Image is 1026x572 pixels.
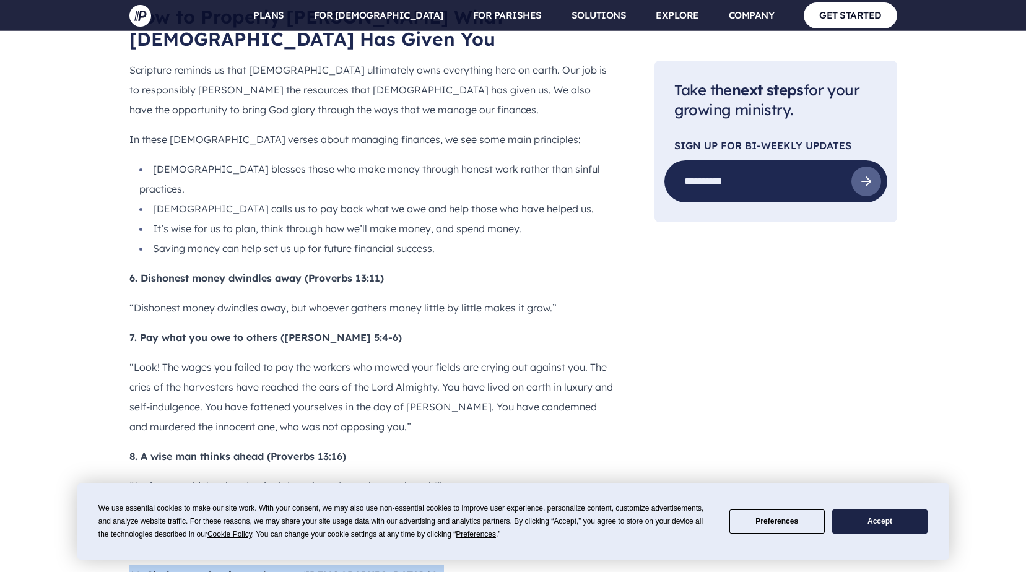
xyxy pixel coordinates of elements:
span: Take the for your growing ministry. [674,80,859,119]
b: 7. Pay what you owe to others ([PERSON_NAME] 5:4-6) [129,331,402,344]
li: Saving money can help set us up for future financial success. [139,238,615,258]
a: GET STARTED [804,2,897,28]
span: Cookie Policy [207,530,252,539]
p: SIGN UP FOR Bi-Weekly Updates [674,141,877,151]
p: Scripture reminds us that [DEMOGRAPHIC_DATA] ultimately owns everything here on earth. Our job is... [129,60,615,119]
p: “A wise man thinks ahead; a fool doesn’t, and even brags about it!” [129,476,615,496]
div: We use essential cookies to make our site work. With your consent, we may also use non-essential ... [98,502,715,541]
p: “Dishonest money dwindles away, but whoever gathers money little by little makes it grow.” [129,298,615,318]
li: It’s wise for us to plan, think through how we’ll make money, and spend money. [139,219,615,238]
b: 8. A wise man thinks ahead (Proverbs 13:16) [129,450,346,462]
div: Cookie Consent Prompt [77,483,949,560]
span: next steps [732,80,804,99]
button: Preferences [729,509,825,534]
button: Accept [832,509,928,534]
li: [DEMOGRAPHIC_DATA] blesses those who make money through honest work rather than sinful practices. [139,159,615,199]
b: 6. Dishonest money dwindles away (Proverbs 13:11) [129,272,384,284]
p: In these [DEMOGRAPHIC_DATA] verses about managing finances, we see some main principles: [129,129,615,149]
span: Preferences [456,530,496,539]
h2: How to Properly [PERSON_NAME] What [DEMOGRAPHIC_DATA] Has Given You [129,6,615,50]
li: [DEMOGRAPHIC_DATA] calls us to pay back what we owe and help those who have helped us. [139,199,615,219]
p: “Look! The wages you failed to pay the workers who mowed your fields are crying out against you. ... [129,357,615,436]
